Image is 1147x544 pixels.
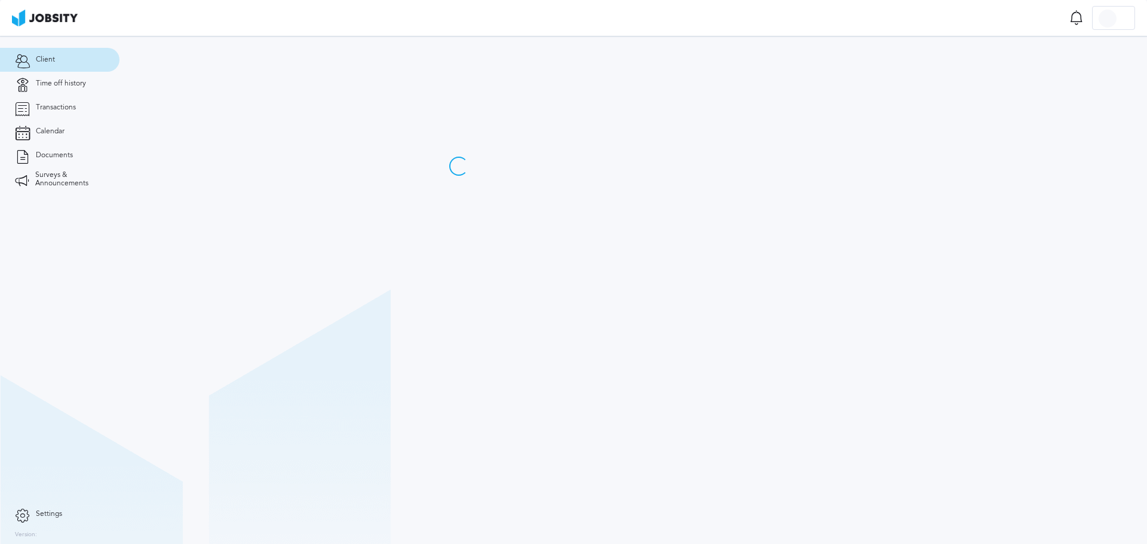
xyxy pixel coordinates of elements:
[36,80,86,88] span: Time off history
[36,56,55,64] span: Client
[15,531,37,539] label: Version:
[36,127,65,136] span: Calendar
[12,10,78,26] img: ab4bad089aa723f57921c736e9817d99.png
[36,103,76,112] span: Transactions
[35,171,105,188] span: Surveys & Announcements
[36,151,73,160] span: Documents
[36,510,62,518] span: Settings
